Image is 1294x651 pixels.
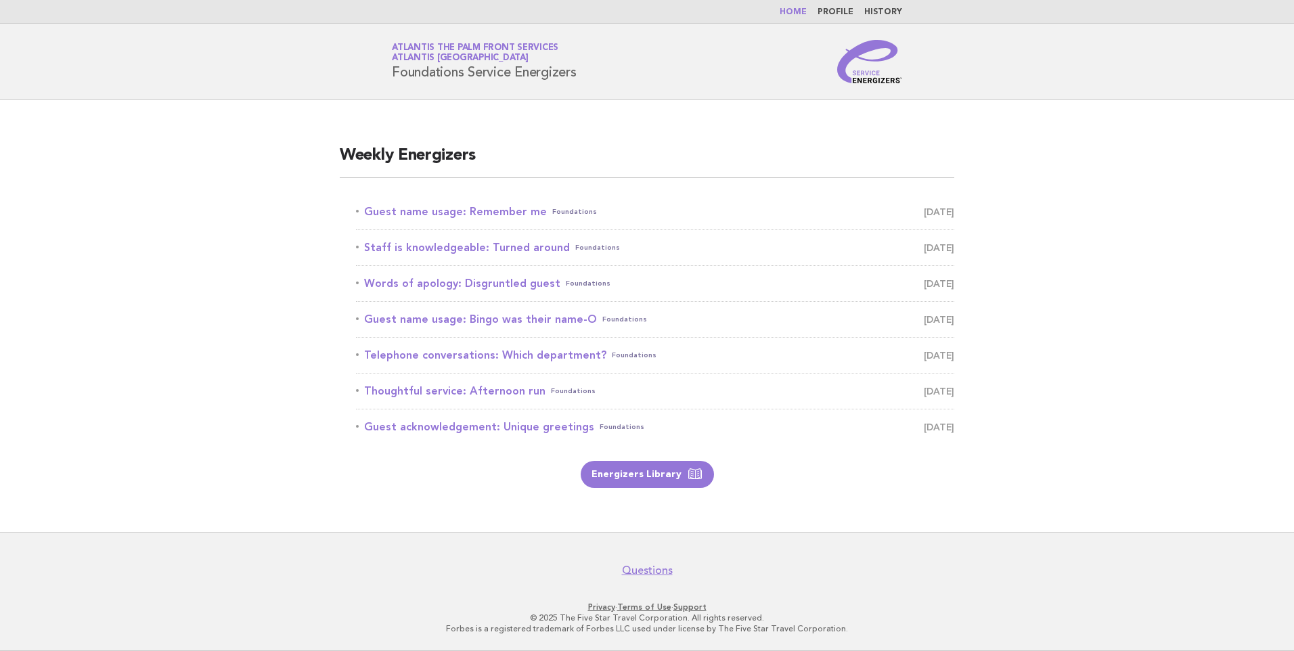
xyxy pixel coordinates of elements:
[233,602,1061,612] p: · ·
[356,238,954,257] a: Staff is knowledgeable: Turned aroundFoundations [DATE]
[924,238,954,257] span: [DATE]
[551,382,596,401] span: Foundations
[600,418,644,436] span: Foundations
[392,43,558,62] a: Atlantis The Palm Front ServicesAtlantis [GEOGRAPHIC_DATA]
[340,145,954,178] h2: Weekly Energizers
[780,8,807,16] a: Home
[356,310,954,329] a: Guest name usage: Bingo was their name-OFoundations [DATE]
[233,612,1061,623] p: © 2025 The Five Star Travel Corporation. All rights reserved.
[622,564,673,577] a: Questions
[924,418,954,436] span: [DATE]
[864,8,902,16] a: History
[924,346,954,365] span: [DATE]
[673,602,707,612] a: Support
[924,382,954,401] span: [DATE]
[581,461,714,488] a: Energizers Library
[233,623,1061,634] p: Forbes is a registered trademark of Forbes LLC used under license by The Five Star Travel Corpora...
[356,418,954,436] a: Guest acknowledgement: Unique greetingsFoundations [DATE]
[924,310,954,329] span: [DATE]
[575,238,620,257] span: Foundations
[356,382,954,401] a: Thoughtful service: Afternoon runFoundations [DATE]
[617,602,671,612] a: Terms of Use
[818,8,853,16] a: Profile
[602,310,647,329] span: Foundations
[392,54,529,63] span: Atlantis [GEOGRAPHIC_DATA]
[392,44,577,79] h1: Foundations Service Energizers
[612,346,656,365] span: Foundations
[566,274,610,293] span: Foundations
[356,274,954,293] a: Words of apology: Disgruntled guestFoundations [DATE]
[356,202,954,221] a: Guest name usage: Remember meFoundations [DATE]
[552,202,597,221] span: Foundations
[924,274,954,293] span: [DATE]
[356,346,954,365] a: Telephone conversations: Which department?Foundations [DATE]
[837,40,902,83] img: Service Energizers
[924,202,954,221] span: [DATE]
[588,602,615,612] a: Privacy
